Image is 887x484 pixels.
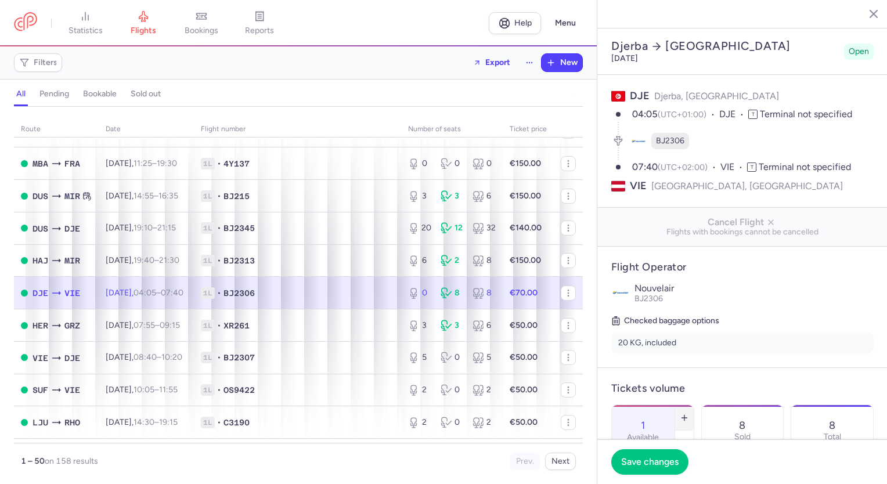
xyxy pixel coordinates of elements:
span: – [134,223,176,233]
span: 4Y137 [223,158,250,169]
span: VIE [33,352,48,364]
span: [DATE], [106,352,182,362]
span: Cancel Flight [607,217,878,227]
time: 07:55 [134,320,155,330]
span: [DATE], [106,385,178,395]
div: 2 [441,255,464,266]
span: – [134,255,179,265]
span: [DATE], [106,223,176,233]
span: VIE [630,179,647,193]
time: 04:05 [134,288,156,298]
h4: Flight Operator [611,261,874,274]
h5: Checked baggage options [611,314,874,328]
time: 04:05 [632,109,658,120]
div: 0 [441,352,464,363]
span: RHO [64,416,80,429]
h4: bookable [83,89,117,99]
span: Terminal not specified [759,161,851,172]
div: 3 [441,320,464,331]
span: • [217,287,221,299]
strong: €150.00 [510,255,541,265]
div: 2 [408,384,431,396]
th: number of seats [401,121,503,138]
div: 6 [473,190,496,202]
span: – [134,417,178,427]
span: 1L [201,287,215,299]
span: GRZ [64,319,80,332]
div: 0 [408,287,431,299]
span: [DATE], [106,255,179,265]
span: – [134,191,178,201]
time: 07:40 [632,161,658,172]
a: statistics [56,10,114,36]
strong: €50.00 [510,320,538,330]
span: Open [849,46,869,57]
span: LJU [33,416,48,429]
span: • [217,352,221,363]
span: Djerba, [GEOGRAPHIC_DATA] [654,91,779,102]
span: [DATE], [106,417,178,427]
span: 1L [201,417,215,428]
strong: €50.00 [510,417,538,427]
span: VIE [64,287,80,299]
span: Save changes [621,457,679,467]
p: 8 [829,420,835,431]
strong: €70.00 [510,288,538,298]
a: bookings [172,10,230,36]
strong: €50.00 [510,385,538,395]
time: 11:55 [159,385,178,395]
button: Menu [548,12,583,34]
span: • [217,417,221,428]
div: 0 [473,158,496,169]
span: DUS [33,222,48,235]
span: BJ2306 [223,287,255,299]
p: Sold [734,432,751,442]
time: 07:40 [161,288,183,298]
span: BJ2313 [223,255,255,266]
span: T [748,110,758,119]
time: 14:30 [134,417,154,427]
span: flights [131,26,156,36]
span: Export [485,58,510,67]
span: 1L [201,320,215,331]
button: Export [466,53,518,72]
span: [DATE], [106,191,178,201]
span: – [134,288,183,298]
span: • [217,255,221,266]
span: BJ2306 [634,294,663,304]
h4: Tickets volume [611,382,874,395]
time: 21:30 [159,255,179,265]
time: [DATE] [611,53,638,63]
time: 19:30 [157,158,177,168]
span: reports [245,26,274,36]
span: DJE [719,108,748,121]
span: C3190 [223,417,250,428]
span: on 158 results [45,456,98,466]
span: BJ2306 [656,135,684,147]
div: 3 [441,190,464,202]
div: 20 [408,222,431,234]
time: 19:10 [134,223,153,233]
span: statistics [68,26,103,36]
span: HER [33,319,48,332]
div: 0 [441,417,464,428]
div: 2 [473,384,496,396]
span: DJE [33,287,48,299]
span: • [217,158,221,169]
th: date [99,121,194,138]
span: VIE [64,384,80,396]
span: [DATE], [106,288,183,298]
span: HAJ [33,254,48,267]
button: Next [545,453,576,470]
div: 3 [408,190,431,202]
strong: €150.00 [510,158,541,168]
span: DJE [64,222,80,235]
time: 16:35 [158,191,178,201]
th: route [14,121,99,138]
span: MBA [33,157,48,170]
time: 11:25 [134,158,152,168]
time: 08:40 [134,352,157,362]
span: Terminal not specified [760,109,852,120]
h4: sold out [131,89,161,99]
img: Nouvelair logo [611,283,630,302]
